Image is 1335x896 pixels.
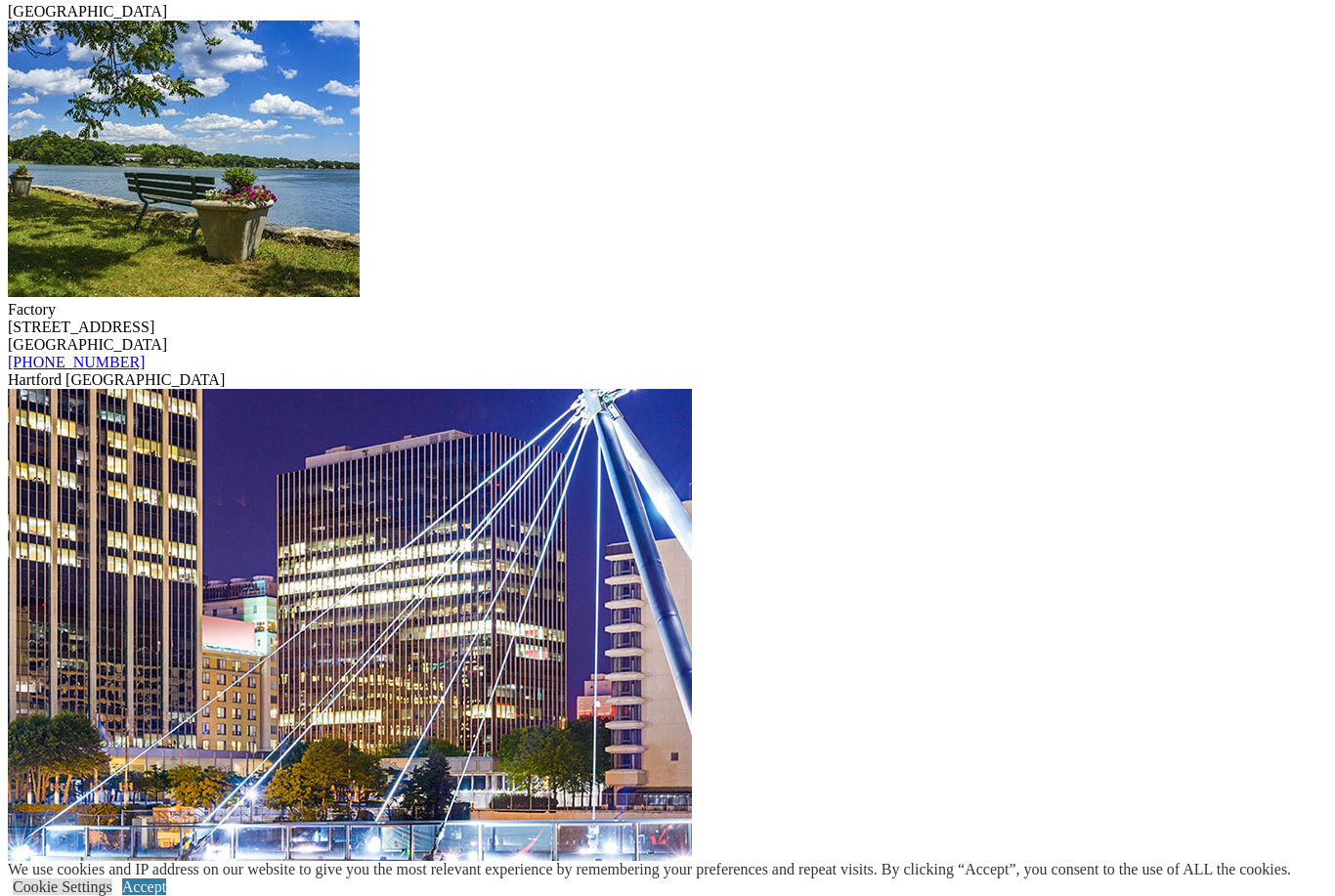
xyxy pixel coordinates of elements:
a: [PHONE_NUMBER] [8,354,145,370]
div: [GEOGRAPHIC_DATA] [8,3,1327,21]
img: Fairfield Location Image [8,21,360,297]
div: We use cookies and IP address on our website to give you the most relevant experience by remember... [8,861,1291,878]
a: Accept [122,878,166,895]
a: Cookie Settings [13,878,112,895]
div: Factory [STREET_ADDRESS] [GEOGRAPHIC_DATA] [8,301,1327,354]
div: Hartford [GEOGRAPHIC_DATA] [8,371,1327,389]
